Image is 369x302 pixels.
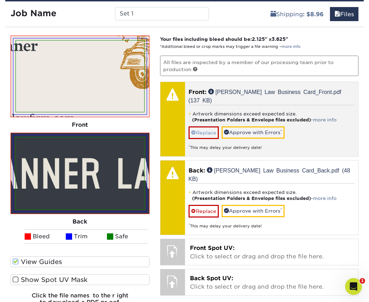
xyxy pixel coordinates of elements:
[189,126,219,139] a: Replace
[252,36,265,42] span: 2.125
[189,218,355,229] div: This may delay your delivery date!
[189,139,355,151] div: This may delay your delivery date!
[345,278,362,295] iframe: Intercom live chat
[222,126,285,138] a: Approve with Errors*
[66,229,107,244] li: Trim
[190,245,235,251] span: Front Spot UV:
[115,7,209,20] input: Enter a job name
[190,244,353,261] p: Click to select or drag and drop the file here.
[11,274,149,285] label: Show Spot UV Mask
[107,229,148,244] li: Safe
[11,117,149,133] div: Front
[190,275,233,282] span: Back Spot UV:
[160,36,288,42] strong: Your files including bleed should be: " x "
[272,36,286,42] span: 3.625
[11,8,56,18] strong: Job Name
[11,256,149,267] label: View Guides
[266,7,328,21] a: Shipping: $8.96
[303,11,324,18] b: : $8.96
[11,214,149,229] div: Back
[335,11,340,18] span: files
[313,196,337,201] a: more info
[189,205,219,217] a: Replace
[313,117,337,122] a: more info
[192,196,311,201] strong: (Presentation Folders & Envelope files excluded)
[189,89,206,95] span: Front:
[160,44,300,49] small: *Additional bleed or crop marks may trigger a file warning –
[189,111,355,123] li: Artwork dimensions exceed expected size. -
[281,44,300,49] a: more info
[330,7,358,21] a: Files
[271,11,276,18] span: shipping
[189,167,350,181] a: [PERSON_NAME] Law Business Card_Back.pdf (48 KB)
[160,56,358,76] p: All files are inspected by a member of our processing team prior to production.
[222,205,285,217] a: Approve with Errors*
[190,274,353,291] p: Click to select or drag and drop the file here.
[192,117,311,122] strong: (Presentation Folders & Envelope files excluded)
[189,167,205,174] span: Back:
[189,189,355,201] li: Artwork dimensions exceed expected size. -
[189,89,341,103] a: [PERSON_NAME] Law Business Card_Front.pdf (137 KB)
[360,278,365,284] span: 1
[25,229,66,244] li: Bleed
